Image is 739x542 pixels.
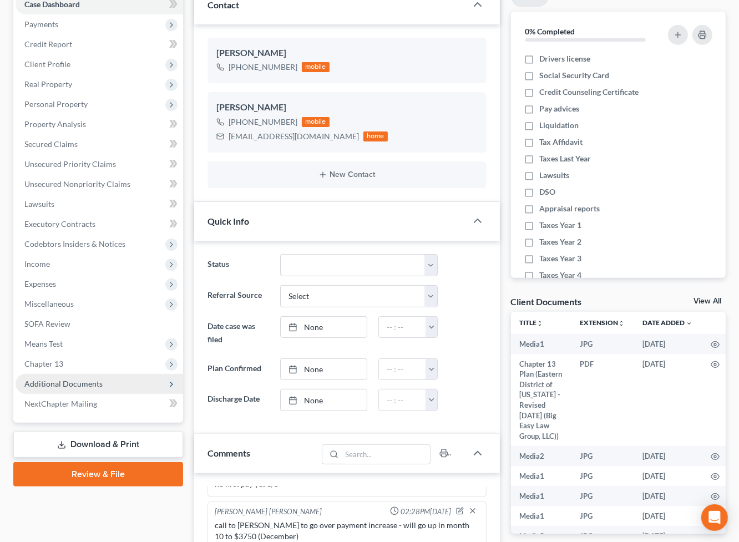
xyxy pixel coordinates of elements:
[571,334,634,354] td: JPG
[540,203,600,214] span: Appraisal reports
[379,317,426,338] input: -- : --
[24,399,97,408] span: NextChapter Mailing
[24,59,70,69] span: Client Profile
[202,316,275,349] label: Date case was filed
[24,319,70,328] span: SOFA Review
[16,174,183,194] a: Unsecured Nonpriority Claims
[24,19,58,29] span: Payments
[13,462,183,487] a: Review & File
[540,136,583,148] span: Tax Affidavit
[202,285,275,307] label: Referral Source
[540,220,582,231] span: Taxes Year 1
[16,214,183,234] a: Executory Contracts
[202,389,275,411] label: Discharge Date
[537,320,544,327] i: unfold_more
[216,170,478,179] button: New Contact
[634,354,702,446] td: [DATE]
[229,62,297,73] div: [PHONE_NUMBER]
[16,34,183,54] a: Credit Report
[511,466,571,486] td: Media1
[216,47,478,60] div: [PERSON_NAME]
[215,520,479,542] div: call to [PERSON_NAME] to go over payment increase - will go up in month 10 to $3750 (December)
[571,506,634,526] td: JPG
[229,116,297,128] div: [PHONE_NUMBER]
[16,194,183,214] a: Lawsuits
[24,299,74,308] span: Miscellaneous
[202,358,275,381] label: Plan Confirmed
[281,359,367,380] a: None
[540,153,591,164] span: Taxes Last Year
[215,506,322,518] div: [PERSON_NAME] [PERSON_NAME]
[540,70,610,81] span: Social Security Card
[24,339,63,348] span: Means Test
[540,170,570,181] span: Lawsuits
[694,297,721,305] a: View All
[634,446,702,466] td: [DATE]
[24,239,125,249] span: Codebtors Insiders & Notices
[24,39,72,49] span: Credit Report
[511,354,571,446] td: Chapter 13 Plan (Eastern District of [US_STATE] - Revised [DATE] (Big Easy Law Group, LLC))
[207,448,250,458] span: Comments
[634,506,702,526] td: [DATE]
[281,317,367,338] a: None
[24,199,54,209] span: Lawsuits
[207,216,249,226] span: Quick Info
[540,253,582,264] span: Taxes Year 3
[525,27,575,36] strong: 0% Completed
[24,359,63,368] span: Chapter 13
[634,486,702,506] td: [DATE]
[634,334,702,354] td: [DATE]
[634,466,702,486] td: [DATE]
[16,114,183,134] a: Property Analysis
[540,87,639,98] span: Credit Counseling Certificate
[342,445,430,464] input: Search...
[401,506,452,517] span: 02:28PM[DATE]
[701,504,728,531] div: Open Intercom Messenger
[571,354,634,446] td: PDF
[571,466,634,486] td: JPG
[511,334,571,354] td: Media1
[571,446,634,466] td: JPG
[24,379,103,388] span: Additional Documents
[13,432,183,458] a: Download & Print
[363,131,388,141] div: home
[24,139,78,149] span: Secured Claims
[540,270,582,281] span: Taxes Year 4
[302,117,330,127] div: mobile
[281,389,367,411] a: None
[511,506,571,526] td: Media1
[16,154,183,174] a: Unsecured Priority Claims
[24,219,95,229] span: Executory Contracts
[520,318,544,327] a: Titleunfold_more
[24,279,56,288] span: Expenses
[540,236,582,247] span: Taxes Year 2
[24,159,116,169] span: Unsecured Priority Claims
[216,101,478,114] div: [PERSON_NAME]
[229,131,359,142] div: [EMAIL_ADDRESS][DOMAIN_NAME]
[540,120,579,131] span: Liquidation
[24,259,50,269] span: Income
[379,389,426,411] input: -- : --
[540,53,591,64] span: Drivers license
[571,486,634,506] td: JPG
[24,99,88,109] span: Personal Property
[643,318,693,327] a: Date Added expand_more
[511,296,582,307] div: Client Documents
[24,119,86,129] span: Property Analysis
[540,103,580,114] span: Pay advices
[580,318,625,327] a: Extensionunfold_more
[302,62,330,72] div: mobile
[540,186,556,197] span: DSO
[511,486,571,506] td: Media1
[16,134,183,154] a: Secured Claims
[511,446,571,466] td: Media2
[619,320,625,327] i: unfold_more
[16,394,183,414] a: NextChapter Mailing
[686,320,693,327] i: expand_more
[202,254,275,276] label: Status
[24,79,72,89] span: Real Property
[16,314,183,334] a: SOFA Review
[379,359,426,380] input: -- : --
[24,179,130,189] span: Unsecured Nonpriority Claims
